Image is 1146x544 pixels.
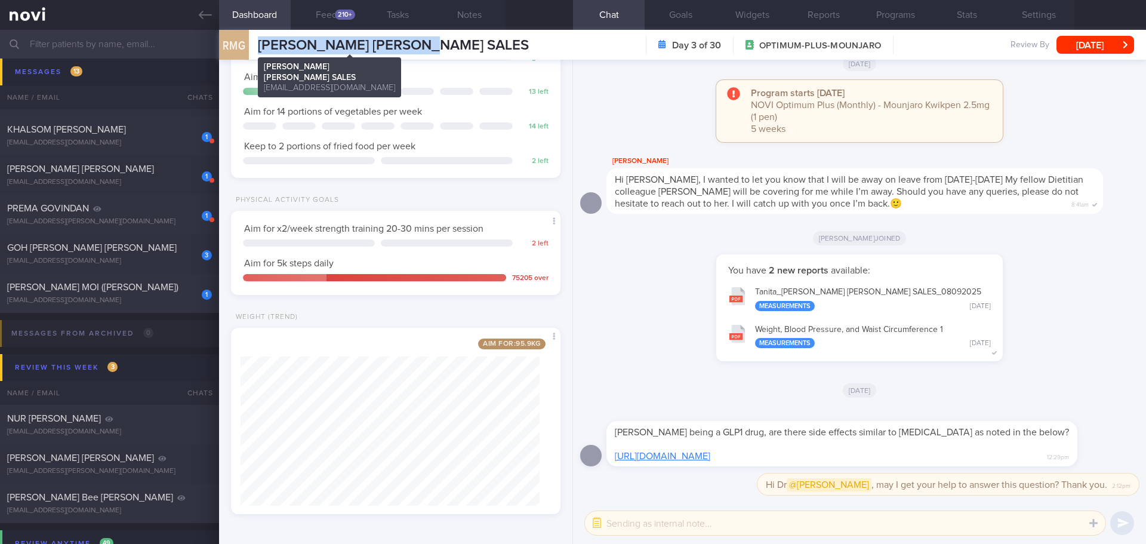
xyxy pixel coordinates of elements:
[202,132,212,142] div: 1
[231,313,298,322] div: Weight (Trend)
[7,428,212,437] div: [EMAIL_ADDRESS][DOMAIN_NAME]
[722,317,997,355] button: Weight, Blood Pressure, and Waist Circumference 1 Measurements [DATE]
[970,339,991,348] div: [DATE]
[1011,40,1049,51] span: Review By
[7,85,159,95] span: [PERSON_NAME] ([PERSON_NAME])
[143,328,153,338] span: 0
[244,107,422,116] span: Aim for 14 portions of vegetables per week
[202,250,212,260] div: 3
[7,243,177,253] span: GOH [PERSON_NAME] [PERSON_NAME]
[519,157,549,166] div: 2 left
[755,301,815,311] div: Measurements
[7,217,212,226] div: [EMAIL_ADDRESS][PERSON_NAME][DOMAIN_NAME]
[7,453,154,463] span: [PERSON_NAME] [PERSON_NAME]
[244,259,334,268] span: Aim for 5k steps daily
[759,40,881,52] span: OPTIMUM-PLUS-MOUNJARO
[843,57,877,71] span: [DATE]
[8,325,156,342] div: Messages from Archived
[615,428,1069,437] span: [PERSON_NAME] being a GLP1 drug, are there side effects similar to [MEDICAL_DATA] as noted in the...
[7,164,154,174] span: [PERSON_NAME] [PERSON_NAME]
[202,290,212,300] div: 1
[728,265,991,276] p: You have available:
[751,100,990,122] span: NOVI Optimum Plus (Monthly) - Mounjaro Kwikpen 2.5mg (1 pen)
[7,257,212,266] div: [EMAIL_ADDRESS][DOMAIN_NAME]
[7,467,212,476] div: [EMAIL_ADDRESS][PERSON_NAME][DOMAIN_NAME]
[519,239,549,248] div: 2 left
[766,478,1107,491] span: Hi Dr , may I get your help to answer this question? Thank you.
[202,171,212,182] div: 1
[615,175,1083,208] span: Hi [PERSON_NAME], I wanted to let you know that I will be away on leave from [DATE]-[DATE] My fel...
[672,39,721,51] strong: Day 3 of 30
[7,282,178,292] span: [PERSON_NAME] MOI ([PERSON_NAME])
[519,88,549,97] div: 13 left
[202,93,212,103] div: 1
[755,325,991,349] div: Weight, Blood Pressure, and Waist Circumference 1
[755,338,815,348] div: Measurements
[7,125,126,134] span: KHALSOM [PERSON_NAME]
[615,451,710,461] a: [URL][DOMAIN_NAME]
[107,362,118,372] span: 3
[231,196,339,205] div: Physical Activity Goals
[519,122,549,131] div: 14 left
[766,266,831,275] strong: 2 new reports
[1047,450,1069,462] span: 12:29pm
[843,383,877,398] span: [DATE]
[755,287,991,311] div: Tanita_ [PERSON_NAME] [PERSON_NAME] SALES_ 08092025
[813,231,907,245] span: [PERSON_NAME] joined
[171,381,219,405] div: Chats
[722,279,997,317] button: Tanita_[PERSON_NAME] [PERSON_NAME] SALES_08092025 Measurements [DATE]
[7,506,212,515] div: [EMAIL_ADDRESS][DOMAIN_NAME]
[7,99,212,108] div: [PERSON_NAME][EMAIL_ADDRESS][DOMAIN_NAME]
[606,154,1139,168] div: [PERSON_NAME]
[787,478,871,491] span: @[PERSON_NAME]
[202,211,212,221] div: 1
[7,139,212,147] div: [EMAIL_ADDRESS][DOMAIN_NAME]
[335,10,355,20] div: 210+
[1112,479,1130,490] span: 2:12pm
[7,493,173,502] span: [PERSON_NAME] Bee [PERSON_NAME]
[216,23,252,69] div: RMG
[1071,198,1089,209] span: 8:41am
[12,359,121,376] div: Review this week
[258,38,529,53] span: [PERSON_NAME] [PERSON_NAME] SALES
[244,72,397,82] span: Aim for 14 portions of fruits per week
[7,204,89,213] span: PREMA GOVINDAN
[7,66,212,75] div: [EMAIL_ADDRESS][DOMAIN_NAME]
[512,274,549,283] div: 75205 over
[970,302,991,311] div: [DATE]
[1056,36,1134,54] button: [DATE]
[7,178,212,187] div: [EMAIL_ADDRESS][DOMAIN_NAME]
[751,88,845,98] strong: Program starts [DATE]
[751,124,785,134] span: 5 weeks
[7,414,101,423] span: NUR [PERSON_NAME]
[244,142,415,151] span: Keep to 2 portions of fried food per week
[244,224,483,233] span: Aim for x2/week strength training 20-30 mins per session
[478,339,546,349] span: Aim for: 95.9 kg
[7,296,212,305] div: [EMAIL_ADDRESS][DOMAIN_NAME]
